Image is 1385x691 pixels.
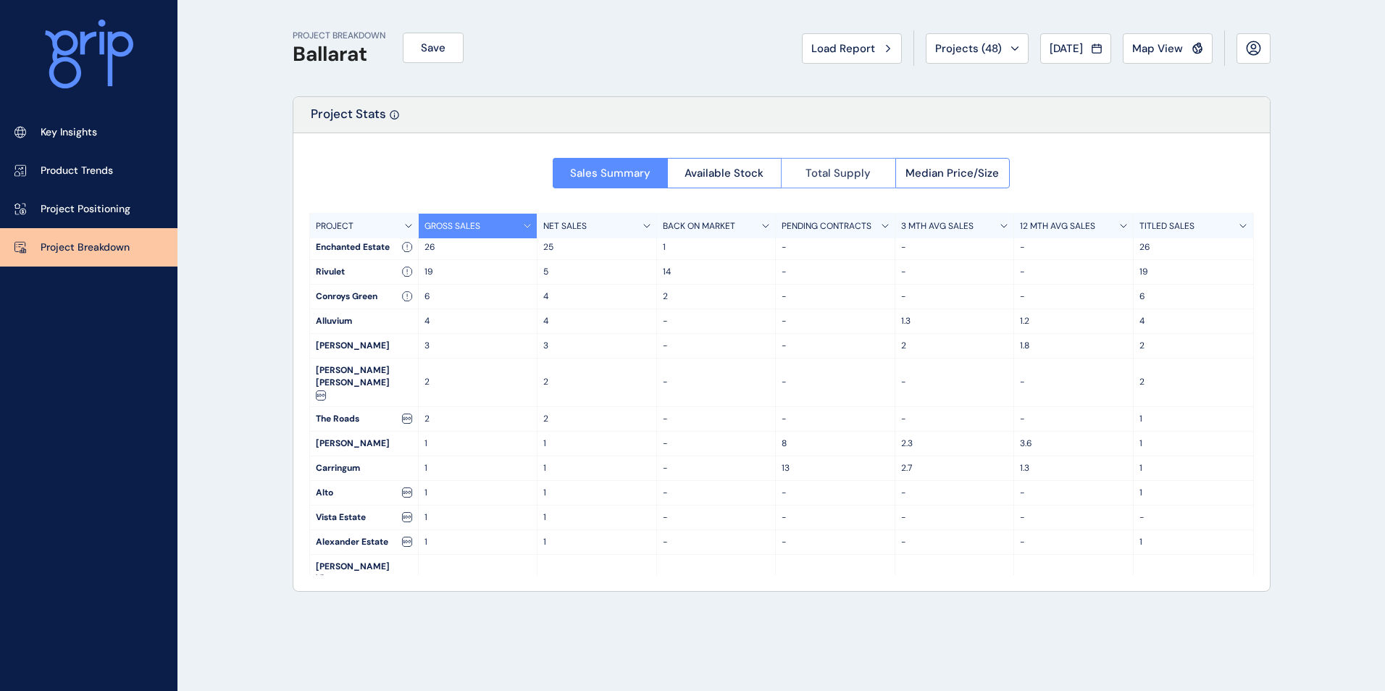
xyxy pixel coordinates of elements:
[901,290,1008,303] p: -
[663,572,770,585] p: -
[663,266,770,278] p: 14
[1020,266,1127,278] p: -
[895,158,1010,188] button: Median Price/Size
[667,158,782,188] button: Available Stock
[421,41,445,55] span: Save
[901,511,1008,524] p: -
[782,340,889,352] p: -
[316,220,353,233] p: PROJECT
[543,572,650,585] p: -
[1139,220,1194,233] p: TITLED SALES
[424,572,532,585] p: -
[1123,33,1213,64] button: Map View
[570,166,650,180] span: Sales Summary
[663,376,770,388] p: -
[41,164,113,178] p: Product Trends
[935,41,1002,56] span: Projects ( 48 )
[901,376,1008,388] p: -
[543,290,650,303] p: 4
[310,481,418,505] div: Alto
[782,315,889,327] p: -
[1020,290,1127,303] p: -
[1139,315,1247,327] p: 4
[685,166,763,180] span: Available Stock
[424,376,532,388] p: 2
[802,33,902,64] button: Load Report
[424,511,532,524] p: 1
[663,437,770,450] p: -
[310,456,418,480] div: Carringum
[311,106,386,133] p: Project Stats
[781,158,895,188] button: Total Supply
[543,413,650,425] p: 2
[310,309,418,333] div: Alluvium
[901,340,1008,352] p: 2
[663,290,770,303] p: 2
[1020,511,1127,524] p: -
[663,340,770,352] p: -
[424,340,532,352] p: 3
[1020,241,1127,254] p: -
[1020,536,1127,548] p: -
[543,487,650,499] p: 1
[1139,437,1247,450] p: 1
[782,536,889,548] p: -
[782,462,889,474] p: 13
[782,413,889,425] p: -
[1020,340,1127,352] p: 1.8
[901,220,974,233] p: 3 MTH AVG SALES
[901,462,1008,474] p: 2.7
[543,266,650,278] p: 5
[424,413,532,425] p: 2
[310,260,418,284] div: Rivulet
[1139,376,1247,388] p: 2
[1020,462,1127,474] p: 1.3
[310,235,418,259] div: Enchanted Estate
[543,462,650,474] p: 1
[1139,572,1247,585] p: -
[1139,462,1247,474] p: 1
[543,315,650,327] p: 4
[1020,220,1095,233] p: 12 MTH AVG SALES
[901,241,1008,254] p: -
[310,334,418,358] div: [PERSON_NAME]
[1020,572,1127,585] p: -
[41,125,97,140] p: Key Insights
[424,266,532,278] p: 19
[782,511,889,524] p: -
[901,572,1008,585] p: -
[1139,241,1247,254] p: 26
[901,437,1008,450] p: 2.3
[424,290,532,303] p: 6
[310,285,418,309] div: Conroys Green
[782,572,889,585] p: -
[403,33,464,63] button: Save
[41,202,130,217] p: Project Positioning
[663,241,770,254] p: 1
[1020,376,1127,388] p: -
[901,266,1008,278] p: -
[663,536,770,548] p: -
[310,407,418,431] div: The Roads
[1139,340,1247,352] p: 2
[782,290,889,303] p: -
[424,462,532,474] p: 1
[1139,487,1247,499] p: 1
[663,315,770,327] p: -
[543,340,650,352] p: 3
[424,315,532,327] p: 4
[424,487,532,499] p: 1
[806,166,871,180] span: Total Supply
[782,487,889,499] p: -
[1139,413,1247,425] p: 1
[424,220,480,233] p: GROSS SALES
[543,511,650,524] p: 1
[310,530,418,554] div: Alexander Estate
[905,166,999,180] span: Median Price/Size
[543,241,650,254] p: 25
[1040,33,1111,64] button: [DATE]
[1139,290,1247,303] p: 6
[782,220,871,233] p: PENDING CONTRACTS
[1050,41,1083,56] span: [DATE]
[553,158,667,188] button: Sales Summary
